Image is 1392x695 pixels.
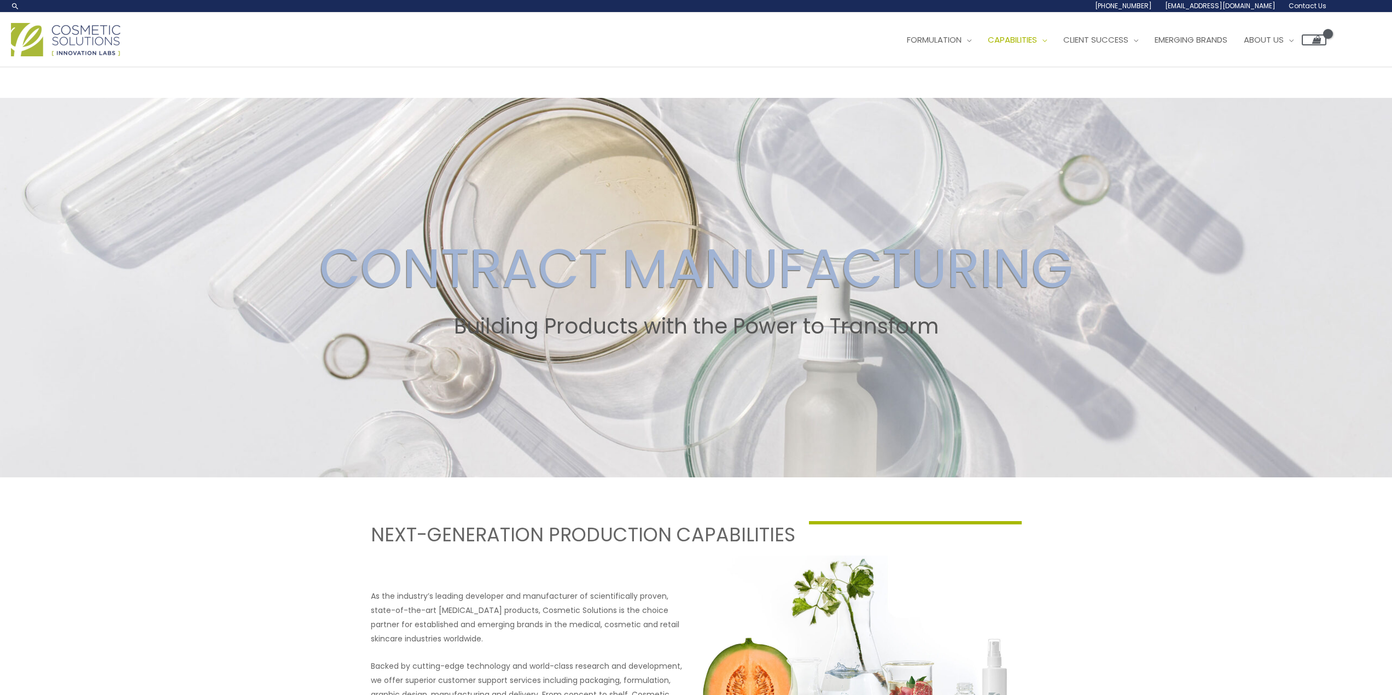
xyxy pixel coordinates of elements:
span: Emerging Brands [1155,34,1227,45]
h2: CONTRACT MANUFACTURING [10,236,1382,301]
span: Contact Us [1289,1,1326,10]
span: Capabilities [988,34,1037,45]
span: Client Success [1063,34,1128,45]
a: Emerging Brands [1146,24,1236,56]
a: Search icon link [11,2,20,10]
span: [EMAIL_ADDRESS][DOMAIN_NAME] [1165,1,1275,10]
p: As the industry’s leading developer and manufacturer of scientifically proven, state-of-the-art [... [371,589,690,646]
a: Capabilities [980,24,1055,56]
nav: Site Navigation [890,24,1326,56]
a: View Shopping Cart, empty [1302,34,1326,45]
a: Formulation [899,24,980,56]
span: [PHONE_NUMBER] [1095,1,1152,10]
span: About Us [1244,34,1284,45]
h1: NEXT-GENERATION PRODUCTION CAPABILITIES [371,521,796,548]
span: Formulation [907,34,962,45]
h2: Building Products with the Power to Transform [10,314,1382,339]
img: Cosmetic Solutions Logo [11,23,120,56]
a: Client Success [1055,24,1146,56]
a: About Us [1236,24,1302,56]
